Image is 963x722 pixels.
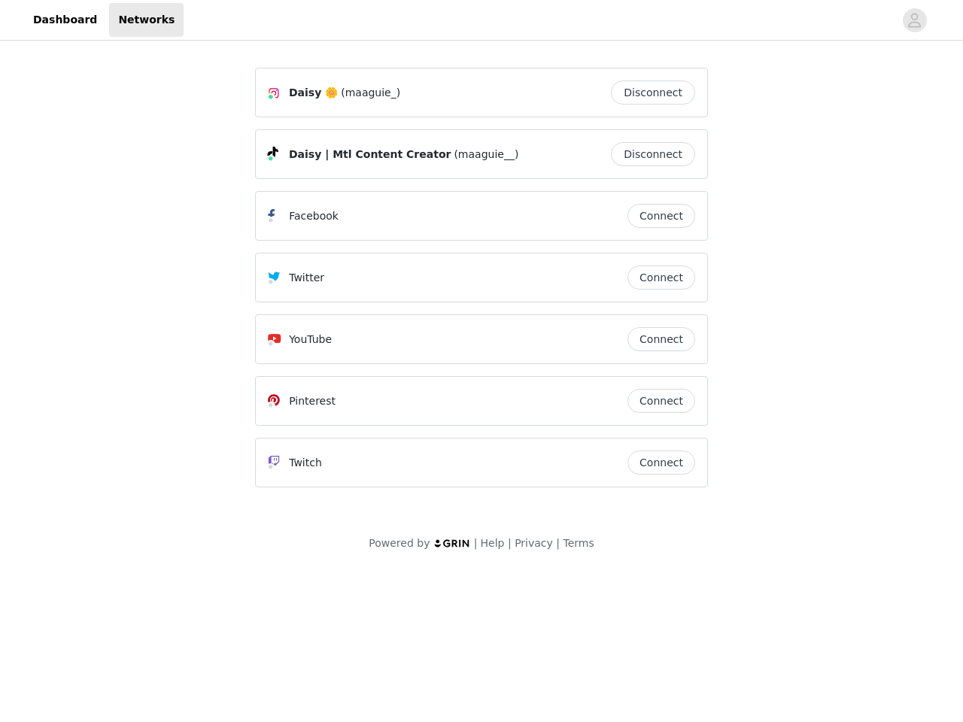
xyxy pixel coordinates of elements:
a: Networks [109,3,184,37]
a: Terms [563,537,594,549]
p: Twitch [289,455,322,471]
button: Connect [627,327,695,351]
span: (maaguie_) [341,85,400,101]
a: Privacy [515,537,553,549]
span: (maaguie__) [454,147,518,162]
a: Dashboard [24,3,106,37]
img: logo [433,538,471,548]
span: Daisy | Mtl Content Creator [289,147,451,162]
div: avatar [907,8,922,32]
p: Facebook [289,208,339,224]
p: Pinterest [289,393,336,409]
p: YouTube [289,332,332,347]
p: Twitter [289,270,324,286]
button: Connect [627,265,695,290]
button: Disconnect [611,80,695,105]
span: | [508,537,512,549]
button: Connect [627,450,695,475]
a: Help [481,537,505,549]
button: Connect [627,204,695,228]
span: | [556,537,560,549]
span: Powered by [369,537,430,549]
button: Disconnect [611,142,695,166]
img: Instagram Icon [268,87,280,99]
button: Connect [627,389,695,413]
span: Daisy 🌼 [289,85,338,101]
span: | [474,537,478,549]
